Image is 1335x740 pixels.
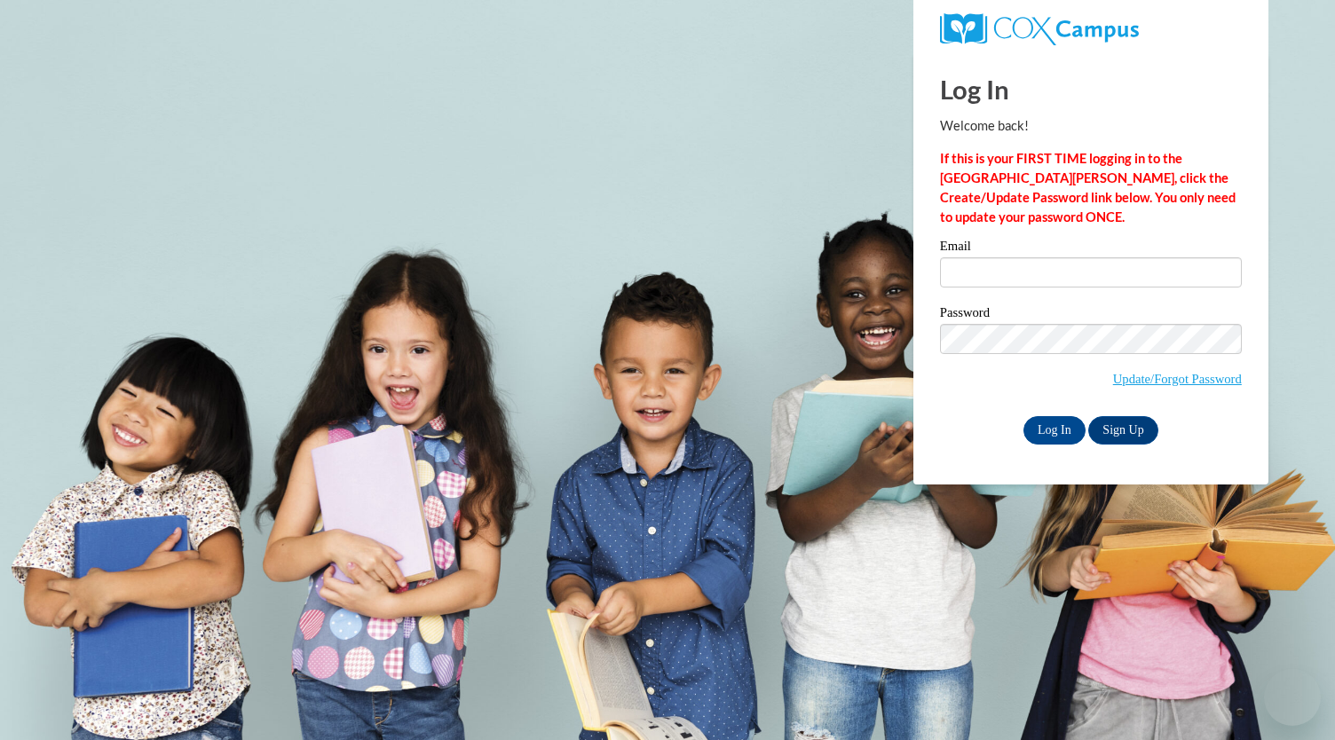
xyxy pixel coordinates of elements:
img: COX Campus [940,13,1139,45]
a: COX Campus [940,13,1242,45]
label: Password [940,306,1242,324]
iframe: Button to launch messaging window [1264,669,1321,726]
h1: Log In [940,71,1242,107]
p: Welcome back! [940,116,1242,136]
a: Sign Up [1088,416,1157,445]
label: Email [940,240,1242,257]
input: Log In [1023,416,1086,445]
strong: If this is your FIRST TIME logging in to the [GEOGRAPHIC_DATA][PERSON_NAME], click the Create/Upd... [940,151,1236,224]
a: Update/Forgot Password [1113,372,1242,386]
